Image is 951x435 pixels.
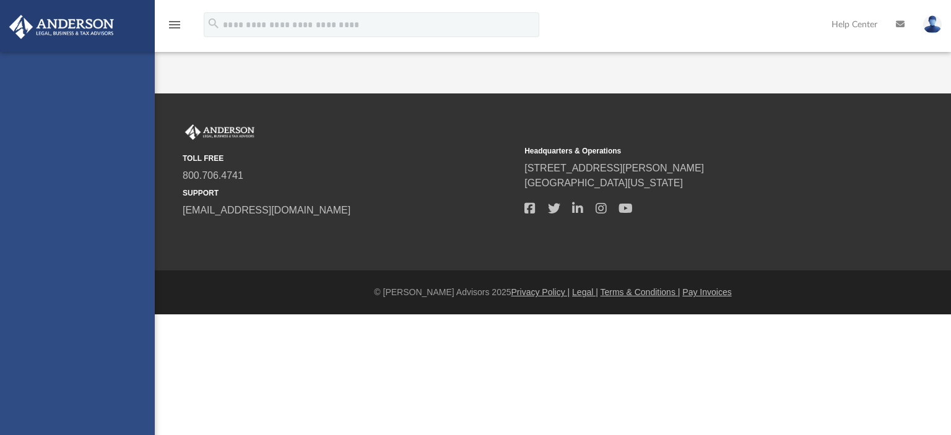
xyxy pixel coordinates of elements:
a: 800.706.4741 [183,170,243,181]
small: Headquarters & Operations [524,145,858,157]
i: search [207,17,220,30]
a: Pay Invoices [682,287,731,297]
a: [EMAIL_ADDRESS][DOMAIN_NAME] [183,205,350,215]
i: menu [167,17,182,32]
small: SUPPORT [183,187,516,199]
a: Terms & Conditions | [601,287,680,297]
a: Privacy Policy | [511,287,570,297]
div: © [PERSON_NAME] Advisors 2025 [155,286,951,299]
a: [STREET_ADDRESS][PERSON_NAME] [524,163,704,173]
img: Anderson Advisors Platinum Portal [6,15,118,39]
small: TOLL FREE [183,153,516,164]
img: Anderson Advisors Platinum Portal [183,124,257,140]
a: [GEOGRAPHIC_DATA][US_STATE] [524,178,683,188]
a: Legal | [572,287,598,297]
img: User Pic [923,15,942,33]
a: menu [167,24,182,32]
